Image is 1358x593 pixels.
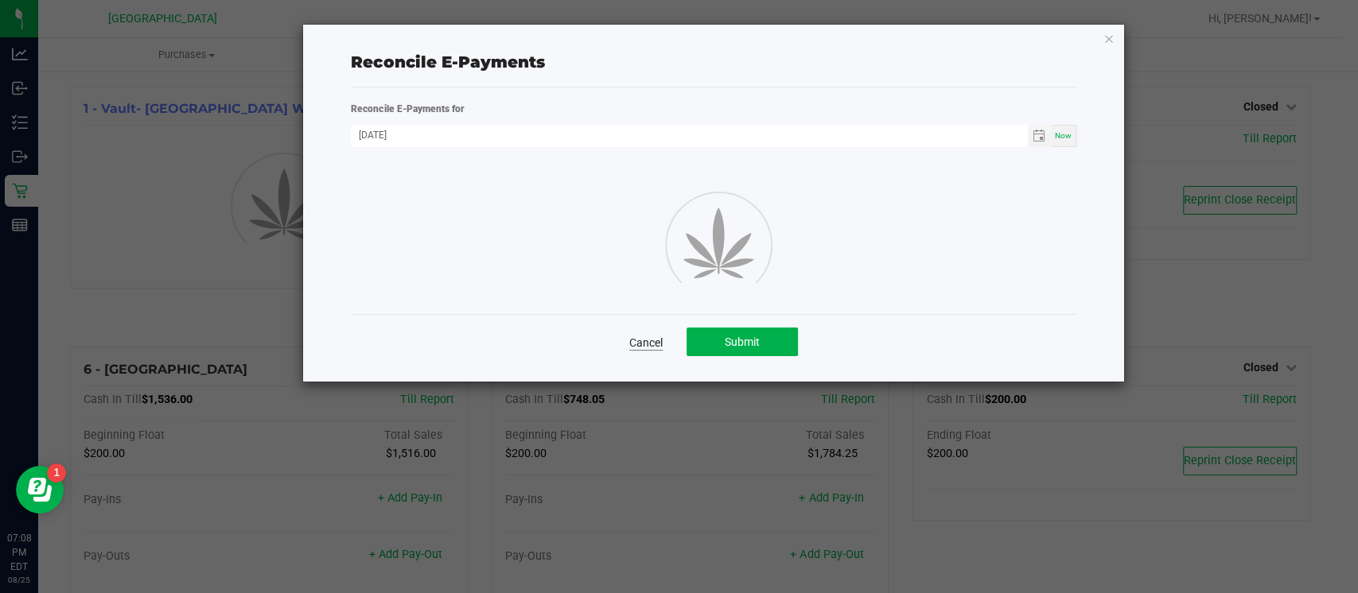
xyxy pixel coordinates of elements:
[47,463,66,483] iframe: Resource center unread badge
[16,466,64,514] iframe: Resource center
[351,103,464,114] strong: Reconcile E-Payments for
[351,50,1076,74] div: Reconcile E-Payments
[351,125,1027,145] input: Date
[1028,125,1051,147] span: Toggle calendar
[687,328,798,356] button: Submit
[725,335,760,348] span: Submit
[629,335,663,351] a: Cancel
[1055,131,1072,140] span: Now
